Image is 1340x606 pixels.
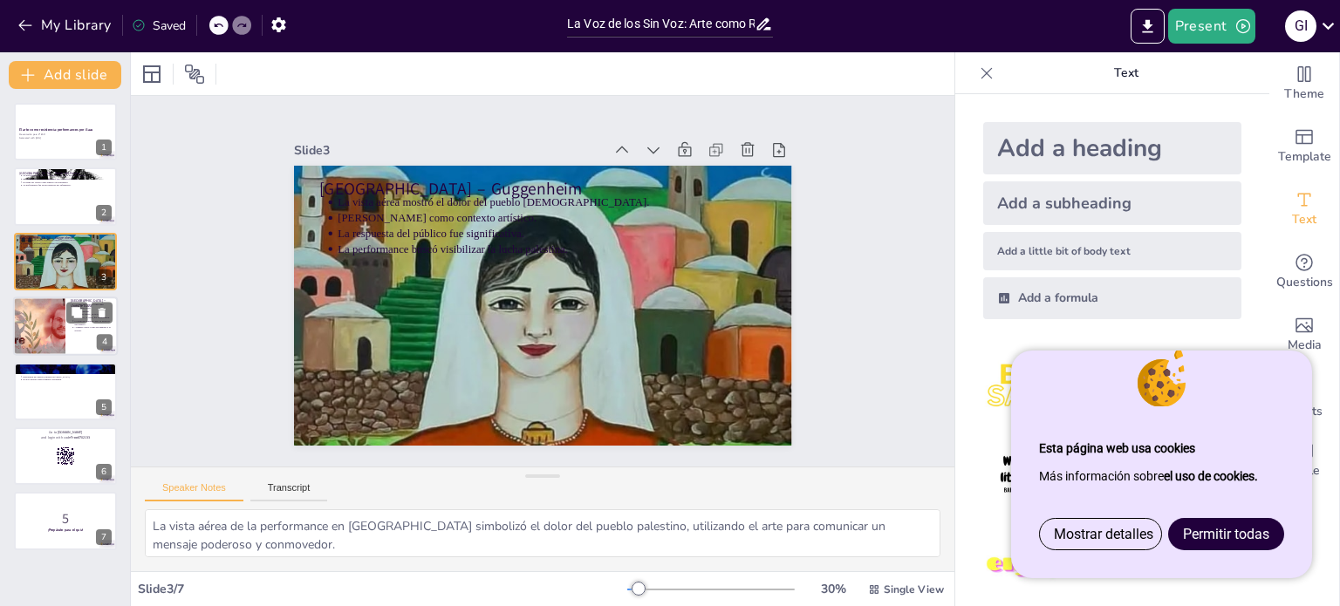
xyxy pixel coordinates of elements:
span: Single View [884,582,944,596]
p: El acto artístico busca generar conciencia. [23,378,112,381]
p: La vista aérea mostró el dolor del pueblo [DEMOGRAPHIC_DATA]. [346,174,775,234]
p: [PERSON_NAME] como contexto artístico. [345,189,773,249]
p: [GEOGRAPHIC_DATA] – Guggenheim [328,154,776,224]
input: Insert title [567,11,755,37]
p: El Peine del Viento como símbolo de resistencia. [23,180,112,184]
span: Position [184,64,205,85]
div: Add a heading [983,122,1241,174]
div: 3 [96,269,112,285]
button: G I [1285,9,1316,44]
p: Greenpeace utilizó el arte para amplificar voces. [75,303,113,310]
div: 6 [14,427,117,485]
p: 5 [19,509,112,528]
strong: El arte como resistencia: performances por Gaza [19,128,92,133]
div: 4 [13,296,118,356]
img: 2.jpeg [1071,347,1152,428]
p: La performance en [GEOGRAPHIC_DATA] fue un acto de silencio. [23,174,112,177]
div: Add a little bit of body text [983,232,1241,270]
p: La pancarta gigante captó la atención del público. [75,319,113,326]
button: My Library [13,11,119,39]
button: Delete Slide [92,303,113,323]
button: Transcript [250,482,328,501]
div: Add images, graphics, shapes or video [1269,303,1339,366]
div: Slide 3 [308,117,618,166]
strong: [DOMAIN_NAME] [58,430,83,434]
p: La vista aérea mostró el dolor del pueblo [DEMOGRAPHIC_DATA]. [23,239,112,242]
img: 1.jpeg [983,347,1064,428]
div: 7 [14,492,117,549]
button: Speaker Notes [145,482,243,501]
div: 6 [96,464,112,480]
div: Saved [132,17,186,34]
span: Template [1278,147,1331,167]
p: El arte como símbolo de esperanza. [23,371,112,375]
p: [PERSON_NAME] como contexto artístico. [23,242,112,245]
p: Resiliencia del pueblo [DEMOGRAPHIC_DATA]. [23,375,112,378]
p: La performance buscó visibilizar la lucha palestina. [341,220,769,280]
a: el uso de cookies. [1164,469,1258,483]
a: Mostrar detalles [1040,519,1167,549]
p: Go to [19,430,112,435]
button: Export to PowerPoint [1131,9,1165,44]
div: 1 [14,103,117,160]
p: La respuesta del público fue significativa. [23,245,112,249]
div: 5 [14,363,117,420]
div: Change the overall theme [1269,52,1339,115]
p: La performance buscó visibilizar la lucha palestina. [23,249,112,252]
button: Duplicate Slide [66,303,87,323]
div: 5 [96,399,112,415]
div: 3 [14,233,117,290]
p: Internacional – [GEOGRAPHIC_DATA] [19,364,112,370]
p: Artistas transforman escombros en arte. [23,368,112,371]
p: Generated with [URL] [19,136,112,140]
p: Text [1001,52,1252,94]
div: Add a subheading [983,181,1241,225]
img: 4.jpeg [983,435,1064,516]
p: [GEOGRAPHIC_DATA] – Unmute Gaza [71,299,113,309]
font: Permitir todas [1183,526,1269,542]
a: Permitir todas [1169,519,1283,549]
div: 30 % [812,581,854,597]
div: 1 [96,140,112,155]
div: Add text boxes [1269,178,1339,241]
img: 7.jpeg [983,524,1064,605]
font: Mostrar detalles [1054,526,1153,542]
div: 2 [96,205,112,221]
div: Add ready made slides [1269,115,1339,178]
font: Esta página web usa cookies [1039,441,1195,455]
div: Add a formula [983,277,1241,319]
textarea: La vista aérea de la performance en [GEOGRAPHIC_DATA] simbolizó el dolor del pueblo palestino, ut... [145,509,940,557]
p: Presentación para 4º ESO [19,133,112,137]
p: and login with code [19,435,112,440]
div: Slide 3 / 7 [138,581,627,597]
p: La respuesta del público fue significativa. [343,205,771,265]
div: Get real-time input from your audience [1269,241,1339,303]
span: Media [1288,336,1322,355]
font: Más información sobre [1039,469,1164,483]
span: Theme [1284,85,1324,104]
p: La imagen de los cuerpos tumbados tuvo un fuerte impacto. [23,177,112,180]
div: 4 [97,335,113,351]
p: "Unmute Gaza" como un llamado a la acción. [75,326,113,333]
span: Text [1292,210,1316,229]
span: Questions [1276,273,1333,292]
div: Layout [138,60,166,88]
button: Present [1168,9,1255,44]
div: 7 [96,529,112,545]
img: 3.jpeg [1160,347,1241,428]
p: La performance fue un recordatorio del sufrimiento. [23,183,112,187]
p: [GEOGRAPHIC_DATA] – Peine del Viento [19,170,112,175]
strong: ¡Prepárate para el quiz! [48,528,84,533]
div: G I [1285,10,1316,42]
button: Add slide [9,61,121,89]
div: 2 [14,167,117,225]
p: [GEOGRAPHIC_DATA] – Guggenheim [19,235,112,241]
p: La elección del [GEOGRAPHIC_DATA][PERSON_NAME] fue significativa. [75,310,113,319]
